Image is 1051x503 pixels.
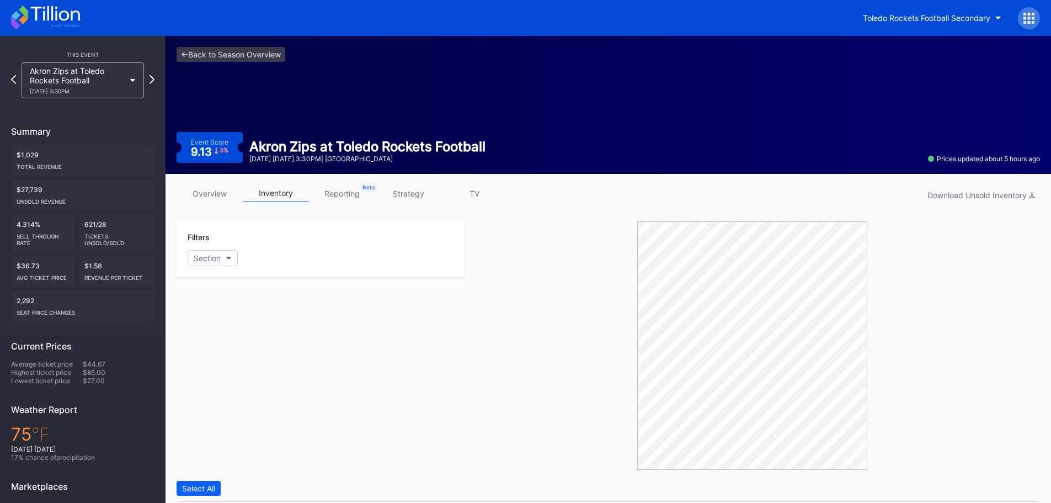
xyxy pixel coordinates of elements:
div: $85.00 [83,368,154,377]
div: seat price changes [17,305,149,316]
span: ℉ [31,423,50,445]
div: [DATE] 3:30PM [30,88,125,94]
div: Lowest ticket price [11,377,83,385]
div: Unsold Revenue [17,194,149,205]
div: 9.13 [191,146,228,157]
div: $44.67 [83,360,154,368]
div: Average ticket price [11,360,83,368]
div: $1,029 [11,145,154,176]
div: Tickets Unsold/Sold [84,229,150,246]
div: This Event [11,51,154,58]
div: Revenue per ticket [84,270,150,281]
a: overview [177,185,243,202]
div: Current Prices [11,341,154,352]
div: Section [194,253,221,263]
div: Summary [11,126,154,137]
div: Akron Zips at Toledo Rockets Football [249,139,486,155]
div: Toledo Rockets Football Secondary [863,13,990,23]
div: 3 % [220,147,228,153]
div: Filters [188,232,454,242]
div: Event Score [191,138,228,146]
button: Section [188,250,238,266]
div: Akron Zips at Toledo Rockets Football [30,66,125,94]
button: Select All [177,481,221,496]
div: 2,292 [11,291,154,321]
a: TV [441,185,508,202]
div: Prices updated about 5 hours ago [928,155,1040,163]
div: [DATE] [DATE] 3:30PM | [GEOGRAPHIC_DATA] [249,155,486,163]
div: $27.00 [83,377,154,385]
div: [DATE] [DATE] [11,445,154,453]
a: strategy [375,185,441,202]
div: $1.58 [79,256,155,287]
div: Sell Through Rate [17,229,69,246]
div: $27,739 [11,180,154,210]
div: Marketplaces [11,481,154,492]
div: Avg ticket price [17,270,69,281]
a: inventory [243,185,309,202]
button: Toledo Rockets Football Secondary [855,8,1010,28]
a: reporting [309,185,375,202]
div: Download Unsold Inventory [927,190,1034,200]
a: <-Back to Season Overview [177,47,285,62]
div: Weather Report [11,404,154,415]
div: 17 % chance of precipitation [11,453,154,462]
div: $36.73 [11,256,74,287]
div: Select All [182,484,215,493]
div: 75 [11,423,154,445]
div: 621/28 [79,215,155,252]
div: Total Revenue [17,159,149,170]
div: 4.314% [11,215,74,252]
button: Download Unsold Inventory [922,188,1040,203]
div: Highest ticket price [11,368,83,377]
